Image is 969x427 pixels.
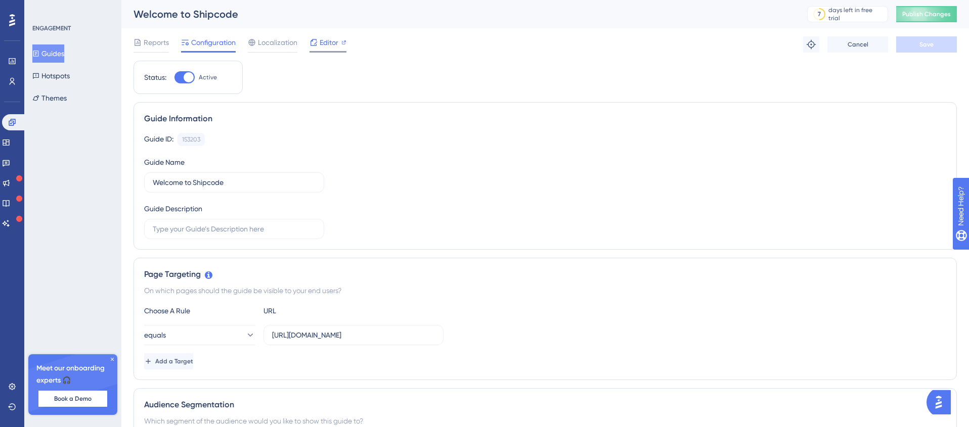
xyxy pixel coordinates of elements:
span: Book a Demo [54,395,92,403]
div: Status: [144,71,166,83]
iframe: UserGuiding AI Assistant Launcher [927,387,957,417]
button: Publish Changes [896,6,957,22]
span: Localization [258,36,297,49]
span: Cancel [848,40,868,49]
span: Publish Changes [902,10,951,18]
div: days left in free trial [828,6,885,22]
div: On which pages should the guide be visible to your end users? [144,284,946,297]
button: Book a Demo [38,391,107,407]
input: Type your Guide’s Name here [153,177,316,188]
div: Choose A Rule [144,305,255,317]
div: ENGAGEMENT [32,24,71,32]
div: Guide Information [144,113,946,125]
button: Cancel [827,36,888,53]
input: Type your Guide’s Description here [153,223,316,234]
button: Add a Target [144,353,193,369]
button: Save [896,36,957,53]
div: 7 [818,10,821,18]
button: Guides [32,44,64,63]
span: Reports [144,36,169,49]
div: 153203 [182,135,200,144]
div: Guide ID: [144,133,173,146]
div: Page Targeting [144,268,946,280]
div: Welcome to Shipcode [134,7,782,21]
div: URL [263,305,375,317]
span: Editor [320,36,338,49]
span: equals [144,329,166,341]
span: Active [199,73,217,81]
span: Save [919,40,934,49]
span: Need Help? [24,3,63,15]
div: Guide Description [144,203,202,215]
button: Themes [32,89,67,107]
input: yourwebsite.com/path [272,329,435,341]
div: Audience Segmentation [144,399,946,411]
button: Hotspots [32,67,70,85]
span: Configuration [191,36,236,49]
div: Guide Name [144,156,185,168]
button: equals [144,325,255,345]
span: Meet our onboarding experts 🎧 [36,362,109,387]
div: Which segment of the audience would you like to show this guide to? [144,415,946,427]
span: Add a Target [155,357,193,365]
